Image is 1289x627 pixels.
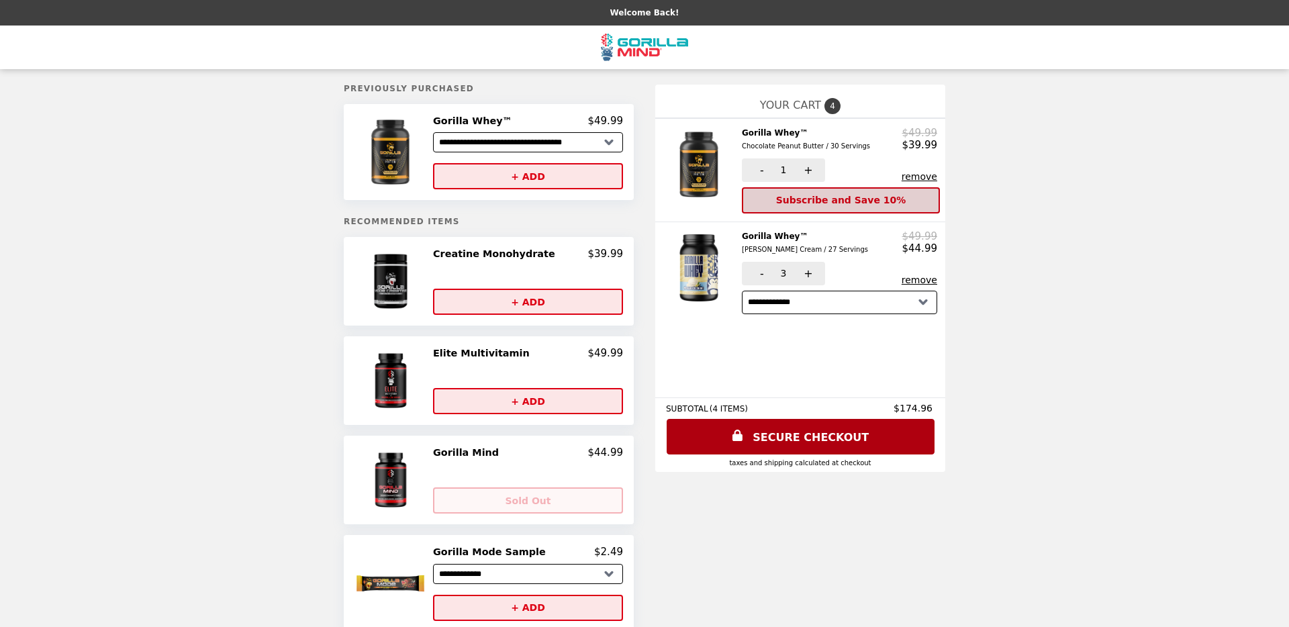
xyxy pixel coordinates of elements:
[666,459,935,467] div: Taxes and Shipping calculated at checkout
[587,347,623,359] p: $49.99
[353,546,431,620] img: Gorilla Mode Sample
[894,403,935,414] span: $174.96
[344,217,634,226] h5: Recommended Items
[357,347,428,414] img: Elite Multivitamin
[781,164,787,175] span: 1
[742,158,779,182] button: -
[788,262,825,285] button: +
[433,388,623,414] button: + ADD
[742,127,875,153] h2: Gorilla Whey™
[824,98,841,114] span: 4
[666,404,710,414] span: SUBTOTAL
[594,546,623,558] p: $2.49
[433,347,535,359] h2: Elite Multivitamin
[433,546,551,558] h2: Gorilla Mode Sample
[433,163,623,189] button: + ADD
[344,84,634,93] h5: Previously Purchased
[433,564,623,584] select: Select a product variant
[710,404,748,414] span: ( 4 ITEMS )
[742,291,937,314] select: Select a subscription option
[661,127,740,202] img: Gorilla Whey™
[587,446,623,459] p: $44.99
[353,115,431,189] img: Gorilla Whey™
[433,132,623,152] select: Select a product variant
[433,289,623,315] button: + ADD
[610,8,679,17] p: Welcome Back!
[667,419,935,454] a: SECURE CHECKOUT
[902,171,937,182] button: remove
[902,127,937,139] p: $49.99
[902,275,937,285] button: remove
[357,446,428,514] img: Gorilla Mind
[433,446,504,459] h2: Gorilla Mind
[902,242,937,254] p: $44.99
[587,248,623,260] p: $39.99
[433,595,623,621] button: + ADD
[433,115,518,127] h2: Gorilla Whey™
[742,187,940,213] button: Subscribe and Save 10%
[742,244,868,256] div: [PERSON_NAME] Cream / 27 Servings
[357,248,428,315] img: Creatine Monohydrate
[433,248,561,260] h2: Creatine Monohydrate
[742,230,873,256] h2: Gorilla Whey™
[742,140,870,152] div: Chocolate Peanut Butter / 30 Servings
[781,268,787,279] span: 3
[601,34,688,61] img: Brand Logo
[742,262,779,285] button: -
[902,139,937,151] p: $39.99
[661,230,740,305] img: Gorilla Whey™
[788,158,825,182] button: +
[760,99,821,111] span: YOUR CART
[902,230,937,242] p: $49.99
[587,115,623,127] p: $49.99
